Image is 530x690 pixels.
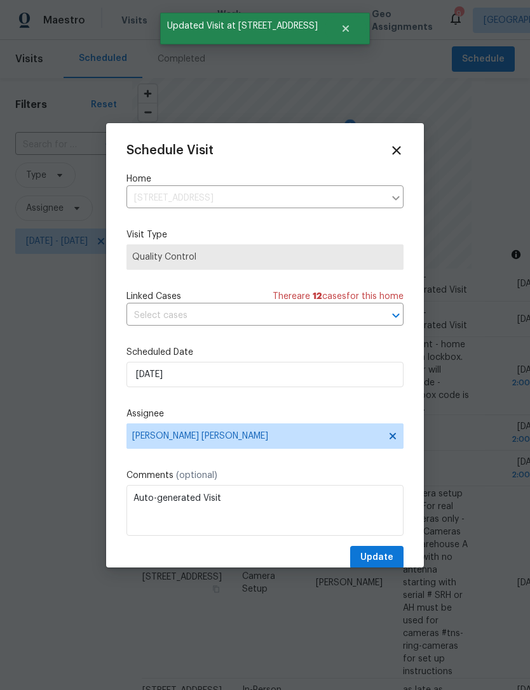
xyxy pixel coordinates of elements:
[126,144,214,157] span: Schedule Visit
[126,362,404,387] input: M/D/YYYY
[160,13,325,39] span: Updated Visit at [STREET_ADDRESS]
[126,229,404,241] label: Visit Type
[132,251,398,263] span: Quality Control
[126,189,384,208] input: Enter in an address
[126,469,404,482] label: Comments
[350,546,404,569] button: Update
[313,292,322,301] span: 12
[360,550,393,566] span: Update
[126,306,368,326] input: Select cases
[132,431,381,441] span: [PERSON_NAME] [PERSON_NAME]
[325,16,367,41] button: Close
[126,346,404,359] label: Scheduled Date
[387,307,405,324] button: Open
[273,290,404,303] span: There are case s for this home
[176,471,217,480] span: (optional)
[126,408,404,420] label: Assignee
[126,485,404,536] textarea: Auto-generated Visit
[126,173,404,185] label: Home
[126,290,181,303] span: Linked Cases
[390,143,404,157] span: Close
